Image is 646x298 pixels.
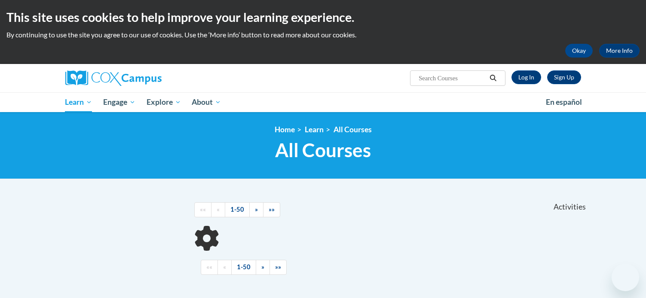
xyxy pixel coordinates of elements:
span: En español [546,97,582,106]
span: All Courses [275,139,371,161]
a: Previous [217,260,232,275]
a: Cox Campus [65,70,229,86]
a: Explore [141,92,187,112]
a: Begining [201,260,218,275]
span: « [223,263,226,271]
a: Learn [305,125,324,134]
a: All Courses [334,125,372,134]
p: By continuing to use the site you agree to our use of cookies. Use the ‘More info’ button to read... [6,30,640,40]
span: Explore [147,97,181,107]
input: Search Courses [418,73,487,83]
a: Next [249,202,263,217]
a: Next [256,260,270,275]
a: About [186,92,227,112]
a: Learn [60,92,98,112]
a: More Info [599,44,640,58]
a: Home [275,125,295,134]
span: Activities [554,202,586,212]
a: Begining [194,202,211,217]
button: Search [487,73,499,83]
span: » [255,206,258,213]
a: En español [540,93,588,111]
span: Engage [103,97,135,107]
a: End [263,202,280,217]
span: About [192,97,221,107]
a: End [269,260,287,275]
a: 1-50 [231,260,256,275]
span: »» [275,263,281,271]
span: »» [269,206,275,213]
a: Previous [211,202,225,217]
a: Log In [511,70,541,84]
a: 1-50 [225,202,250,217]
span: «« [206,263,212,271]
img: Cox Campus [65,70,162,86]
div: Main menu [52,92,594,112]
span: «« [200,206,206,213]
a: Engage [98,92,141,112]
span: « [217,206,220,213]
iframe: Button to launch messaging window [612,264,639,291]
button: Okay [565,44,593,58]
a: Register [547,70,581,84]
h2: This site uses cookies to help improve your learning experience. [6,9,640,26]
span: » [261,263,264,271]
span: Learn [65,97,92,107]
